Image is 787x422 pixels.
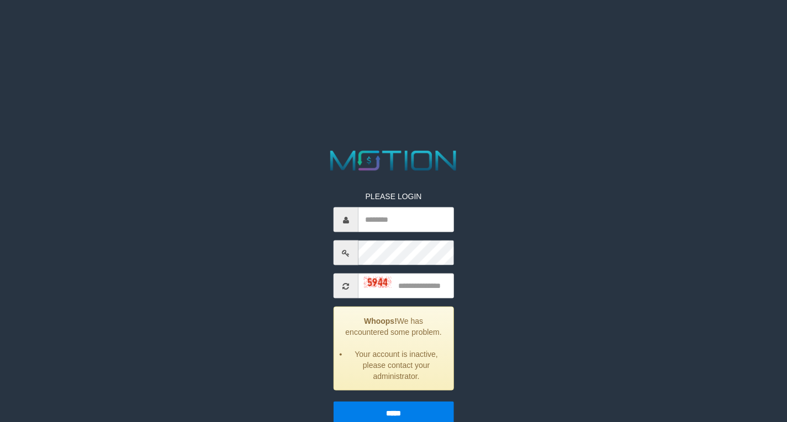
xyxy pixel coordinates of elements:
li: Your account is inactive, please contact your administrator. [348,349,445,382]
p: PLEASE LOGIN [334,191,454,202]
img: MOTION_logo.png [325,147,462,174]
div: We has encountered some problem. [334,307,454,391]
img: captcha [364,277,392,288]
strong: Whoops! [364,317,397,325]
